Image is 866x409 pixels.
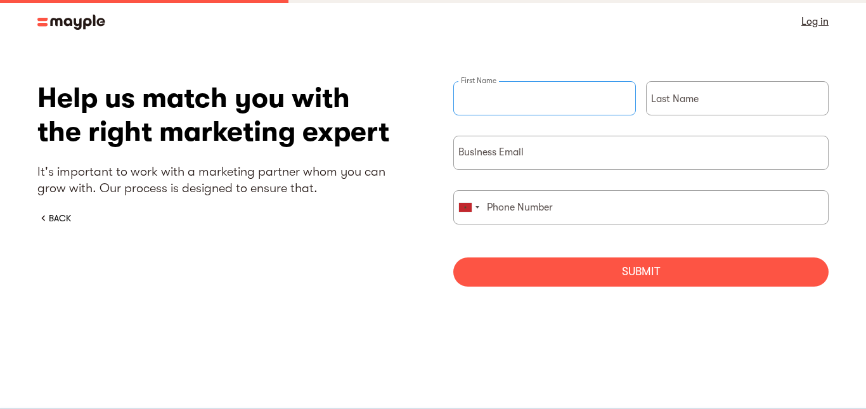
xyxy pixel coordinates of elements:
[37,164,413,197] p: It's important to work with a marketing partner whom you can grow with. Our process is designed t...
[37,81,413,148] h1: Help us match you with the right marketing expert
[453,190,829,224] input: Phone Number
[453,81,829,287] form: briefForm
[801,13,829,30] a: Log in
[49,212,71,224] div: BACK
[454,191,483,224] div: Morocco (‫المغرب‬‎): +212
[458,75,499,86] label: First Name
